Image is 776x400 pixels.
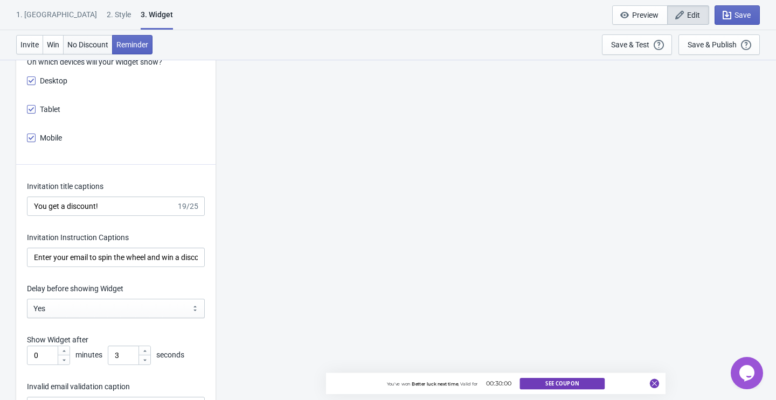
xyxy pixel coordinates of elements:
[458,381,477,387] span: , Valid for
[412,381,458,387] span: Better luck next time
[27,248,205,267] input: Enter your email to spin the wheel and win a discount
[67,40,108,49] span: No Discount
[27,283,123,294] label: Delay before showing Widget
[40,104,60,115] span: Tablet
[735,11,751,19] span: Save
[27,381,130,392] label: Invalid email validation caption
[63,35,113,54] button: No Discount
[477,379,519,388] div: 00:30:00
[27,232,129,243] label: Invitation Instruction Captions
[602,34,672,55] button: Save & Test
[156,350,184,359] span: seconds
[27,57,205,68] p: On which devices will your Widget show?
[687,11,700,19] span: Edit
[27,334,205,346] p: Show Widget after
[116,40,148,49] span: Reminder
[112,35,153,54] button: Reminder
[107,9,131,28] div: 2 . Style
[40,75,67,86] span: Desktop
[16,9,97,28] div: 1. [GEOGRAPHIC_DATA]
[678,34,760,55] button: Save & Publish
[40,132,62,143] span: Mobile
[715,5,760,25] button: Save
[387,381,411,387] span: You've won
[20,40,39,49] span: Invite
[75,350,102,359] span: minutes
[731,357,765,389] iframe: chat widget
[667,5,709,25] button: Edit
[612,5,668,25] button: Preview
[520,378,605,389] button: See Coupon
[688,40,737,49] div: Save & Publish
[47,40,59,49] span: Win
[141,9,173,30] div: 3. Widget
[611,40,649,49] div: Save & Test
[16,35,43,54] button: Invite
[632,11,659,19] span: Preview
[27,181,103,192] label: Invitation title captions
[43,35,64,54] button: Win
